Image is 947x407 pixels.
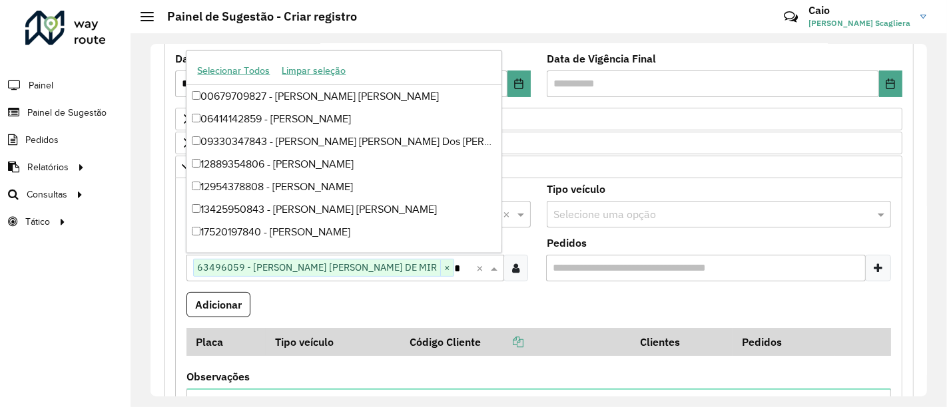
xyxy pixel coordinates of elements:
[186,85,501,108] div: 00679709827 - [PERSON_NAME] [PERSON_NAME]
[879,70,902,97] button: Choose Date
[547,181,605,197] label: Tipo veículo
[186,292,250,317] button: Adicionar
[440,260,454,276] span: ×
[777,3,805,31] a: Contato Rápido
[29,78,53,92] span: Painel
[507,70,531,97] button: Choose Date
[547,51,656,67] label: Data de Vigência Final
[25,133,59,147] span: Pedidos
[186,221,501,243] div: 17520197840 - [PERSON_NAME]
[276,61,352,81] button: Limpar seleção
[27,188,67,202] span: Consultas
[186,368,250,384] label: Observações
[808,17,910,29] span: [PERSON_NAME] Scagliera
[266,328,400,356] th: Tipo veículo
[27,106,107,120] span: Painel de Sugestão
[547,235,587,251] label: Pedidos
[503,206,514,222] span: Clear all
[154,9,357,24] h2: Painel de Sugestão - Criar registro
[631,328,733,356] th: Clientes
[175,132,902,154] a: Preservar Cliente - Devem ficar no buffer, não roteirizar
[186,108,501,130] div: 06414142859 - [PERSON_NAME]
[481,335,523,348] a: Copiar
[186,50,502,253] ng-dropdown-panel: Options list
[186,153,501,176] div: 12889354806 - [PERSON_NAME]
[194,259,440,275] span: 63496059 - [PERSON_NAME] [PERSON_NAME] DE MIR
[186,243,501,266] div: 19402742 - [PERSON_NAME] DE SO
[186,176,501,198] div: 12954378808 - [PERSON_NAME]
[186,198,501,221] div: 13425950843 - [PERSON_NAME] [PERSON_NAME]
[808,4,910,17] h3: Caio
[191,61,276,81] button: Selecionar Todos
[175,156,902,178] a: Cliente para Recarga
[400,328,631,356] th: Código Cliente
[25,215,50,229] span: Tático
[733,328,834,356] th: Pedidos
[476,260,487,276] span: Clear all
[27,160,69,174] span: Relatórios
[186,328,266,356] th: Placa
[186,130,501,153] div: 09330347843 - [PERSON_NAME] [PERSON_NAME] Dos [PERSON_NAME]
[175,51,297,67] label: Data de Vigência Inicial
[175,108,902,130] a: Priorizar Cliente - Não podem ficar no buffer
